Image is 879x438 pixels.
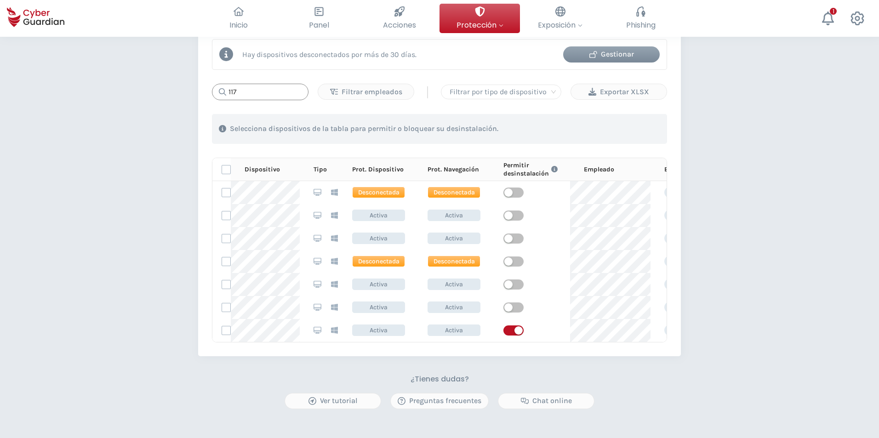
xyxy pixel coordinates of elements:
[830,8,837,15] div: 1
[314,165,327,174] p: Tipo
[549,161,560,177] button: Link to FAQ information
[212,84,308,100] input: Buscar...
[352,256,405,267] span: Desconectada
[279,4,359,33] button: Panel
[505,395,587,406] div: Chat online
[325,86,407,97] div: Filtrar empleados
[229,19,248,31] span: Inicio
[230,124,498,133] p: Selecciona dispositivos de la tabla para permitir o bloquear su desinstalación.
[584,165,614,174] p: Empleado
[383,19,416,31] span: Acciones
[428,233,480,244] span: Activa
[538,19,582,31] span: Exposición
[359,4,439,33] button: Acciones
[428,256,480,267] span: Desconectada
[245,165,280,174] p: Dispositivo
[352,301,405,313] span: Activa
[318,84,414,100] button: Filtrar empleados
[664,165,694,174] p: Etiquetas
[428,187,480,198] span: Desconectada
[457,19,503,31] span: Protección
[570,49,653,60] div: Gestionar
[428,301,480,313] span: Activa
[292,395,374,406] div: Ver tutorial
[411,375,469,384] h3: ¿Tienes dudas?
[390,393,489,409] button: Preguntas frecuentes
[428,324,480,336] span: Activa
[309,19,329,31] span: Panel
[352,324,405,336] span: Activa
[352,210,405,221] span: Activa
[285,393,381,409] button: Ver tutorial
[503,161,549,177] p: Permitir desinstalación
[428,279,480,290] span: Activa
[428,165,479,174] p: Prot. Navegación
[426,85,429,99] span: |
[242,50,417,59] p: Hay dispositivos desconectados por más de 30 días.
[352,187,405,198] span: Desconectada
[498,393,594,409] button: Chat online
[563,46,660,63] button: Gestionar
[439,4,520,33] button: Protección
[571,84,667,100] button: Exportar XLSX
[578,86,660,97] div: Exportar XLSX
[398,395,481,406] div: Preguntas frecuentes
[352,279,405,290] span: Activa
[520,4,600,33] button: Exposición
[626,19,656,31] span: Phishing
[352,165,404,174] p: Prot. Dispositivo
[198,4,279,33] button: Inicio
[428,210,480,221] span: Activa
[352,233,405,244] span: Activa
[600,4,681,33] button: Phishing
